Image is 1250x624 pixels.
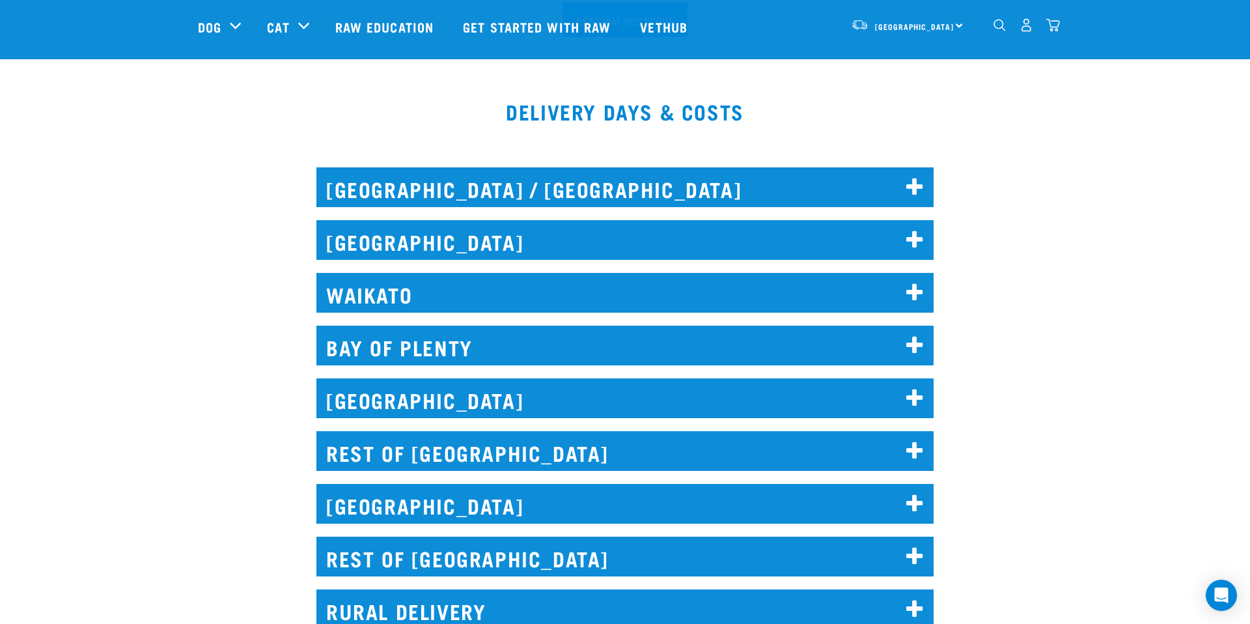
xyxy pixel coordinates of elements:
[316,273,934,313] h2: WAIKATO
[322,1,450,53] a: Raw Education
[316,326,934,365] h2: BAY OF PLENTY
[450,1,627,53] a: Get started with Raw
[627,1,704,53] a: Vethub
[198,17,221,36] a: Dog
[316,484,934,524] h2: [GEOGRAPHIC_DATA]
[316,378,934,418] h2: [GEOGRAPHIC_DATA]
[267,17,289,36] a: Cat
[316,537,934,576] h2: REST OF [GEOGRAPHIC_DATA]
[1046,18,1060,32] img: home-icon@2x.png
[316,431,934,471] h2: REST OF [GEOGRAPHIC_DATA]
[316,220,934,260] h2: [GEOGRAPHIC_DATA]
[1020,18,1033,32] img: user.png
[993,19,1006,31] img: home-icon-1@2x.png
[1206,580,1237,611] div: Open Intercom Messenger
[875,24,954,29] span: [GEOGRAPHIC_DATA]
[851,19,868,31] img: van-moving.png
[316,167,934,207] h2: [GEOGRAPHIC_DATA] / [GEOGRAPHIC_DATA]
